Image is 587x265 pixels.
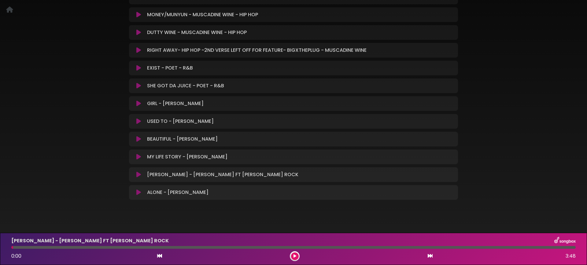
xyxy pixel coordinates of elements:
p: ALONE - [PERSON_NAME] [147,189,209,196]
p: DUTTY WINE - MUSCADINE WINE - HIP HOP [147,29,247,36]
p: RIGHT AWAY- HIP HOP -2ND VERSE LEFT OFF FOR FEATURE- BIGXTHEPLUG - MUSCADINE WINE [147,47,367,54]
p: EXIST - POET - R&B [147,64,193,72]
p: MY LIFE STORY - [PERSON_NAME] [147,153,227,161]
p: [PERSON_NAME] - [PERSON_NAME] FT [PERSON_NAME] ROCK [147,171,298,178]
p: GIRL - [PERSON_NAME] [147,100,204,107]
p: BEAUTIFUL - [PERSON_NAME] [147,135,218,143]
p: USED TO - [PERSON_NAME] [147,118,214,125]
p: MONEY/MUNYUN - MUSCADINE WINE - HIP HOP [147,11,258,18]
p: SHE GOT DA JUICE - POET - R&B [147,82,224,89]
